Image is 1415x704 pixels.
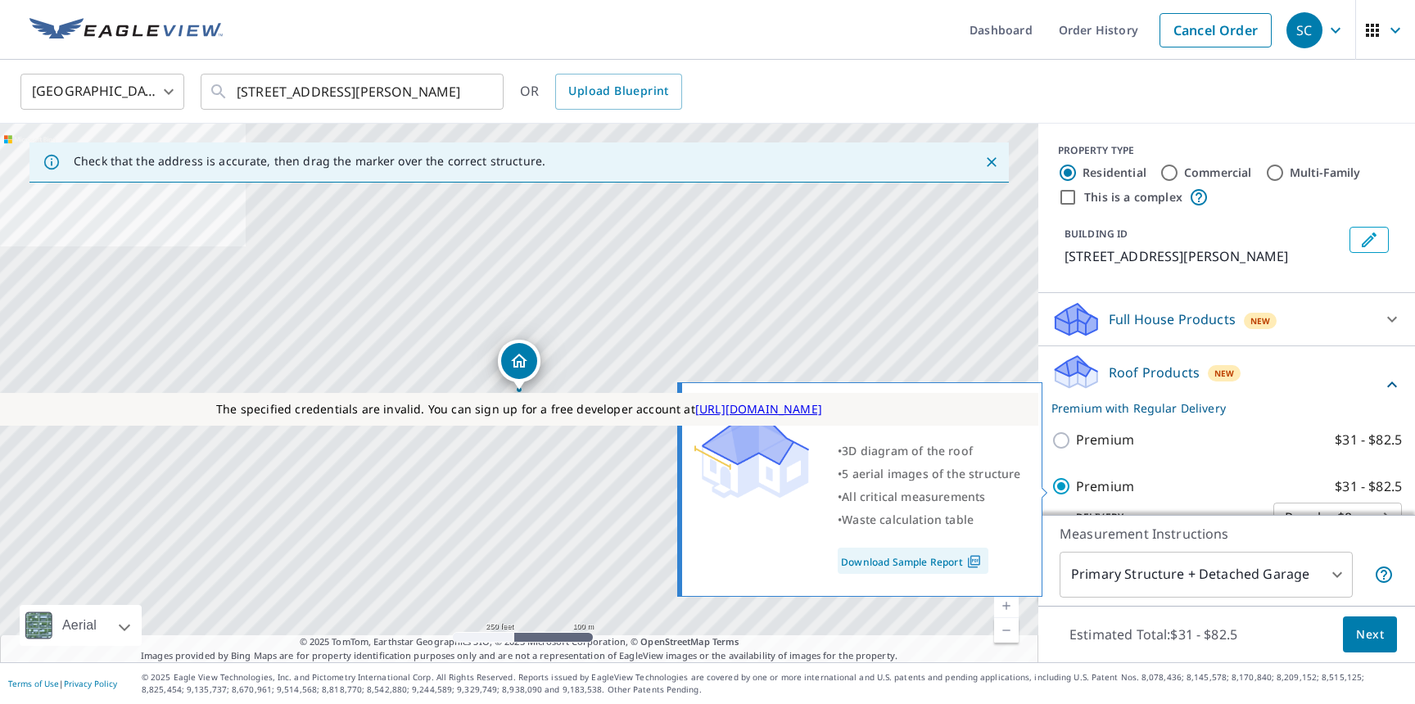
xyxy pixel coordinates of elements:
[1076,430,1134,450] p: Premium
[1335,476,1402,497] p: $31 - $82.5
[1109,309,1236,329] p: Full House Products
[142,671,1407,696] p: © 2025 Eagle View Technologies, Inc. and Pictometry International Corp. All Rights Reserved. Repo...
[568,81,668,102] span: Upload Blueprint
[520,74,682,110] div: OR
[1060,524,1394,544] p: Measurement Instructions
[842,512,974,527] span: Waste calculation table
[838,440,1021,463] div: •
[1109,363,1200,382] p: Roof Products
[20,605,142,646] div: Aerial
[842,489,985,504] span: All critical measurements
[1349,227,1389,253] button: Edit building 1
[1056,616,1250,652] p: Estimated Total: $31 - $82.5
[1184,165,1252,181] label: Commercial
[498,340,540,390] div: Dropped pin, building 1, Residential property, 1111 E Cesar Chavez St Austin, TX 78702
[1083,165,1146,181] label: Residential
[694,400,809,499] img: Premium
[8,678,59,689] a: Terms of Use
[1065,227,1128,241] p: BUILDING ID
[1356,625,1384,645] span: Next
[695,401,822,417] a: [URL][DOMAIN_NAME]
[1290,165,1361,181] label: Multi-Family
[1051,399,1382,417] p: Premium with Regular Delivery
[237,69,470,115] input: Search by address or latitude-longitude
[74,154,545,169] p: Check that the address is accurate, then drag the marker over the correct structure.
[838,485,1021,508] div: •
[1343,616,1397,653] button: Next
[1250,314,1271,327] span: New
[640,635,709,648] a: OpenStreetMap
[555,74,681,110] a: Upload Blueprint
[1335,430,1402,450] p: $31 - $82.5
[1051,353,1402,417] div: Roof ProductsNewPremium with Regular Delivery
[1160,13,1272,47] a: Cancel Order
[994,618,1019,643] a: Current Level 17, Zoom Out
[20,69,184,115] div: [GEOGRAPHIC_DATA]
[1060,552,1353,598] div: Primary Structure + Detached Garage
[963,554,985,569] img: Pdf Icon
[57,605,102,646] div: Aerial
[8,679,117,688] p: |
[838,548,988,574] a: Download Sample Report
[981,151,1002,173] button: Close
[1051,510,1273,525] p: Delivery
[300,635,739,649] span: © 2025 TomTom, Earthstar Geographics SIO, © 2025 Microsoft Corporation, ©
[1084,189,1182,205] label: This is a complex
[1374,565,1394,584] span: Your report will include the primary structure and a detached garage if one exists.
[29,18,223,43] img: EV Logo
[1076,476,1134,497] p: Premium
[712,635,739,648] a: Terms
[1051,300,1402,339] div: Full House ProductsNew
[1058,143,1395,158] div: PROPERTY TYPE
[1286,12,1322,48] div: SC
[1065,246,1343,266] p: [STREET_ADDRESS][PERSON_NAME]
[838,508,1021,531] div: •
[838,463,1021,485] div: •
[994,593,1019,618] a: Current Level 17, Zoom In
[1214,367,1235,380] span: New
[1273,494,1402,540] div: Regular $0
[842,443,973,458] span: 3D diagram of the roof
[64,678,117,689] a: Privacy Policy
[842,466,1020,481] span: 5 aerial images of the structure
